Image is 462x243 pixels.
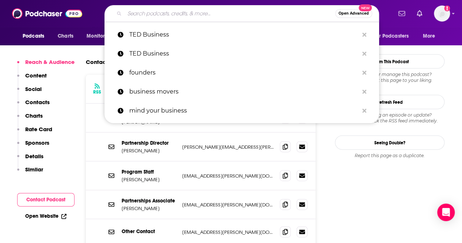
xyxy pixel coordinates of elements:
[396,7,408,20] a: Show notifications dropdown
[129,44,359,63] p: TED Business
[87,31,112,41] span: Monitoring
[25,72,47,79] p: Content
[335,112,444,124] div: Are we missing an episode or update? Use this to check the RSS feed immediately.
[17,153,43,166] button: Details
[335,72,444,83] div: Claim and edit this page to your liking.
[335,54,444,69] button: Claim This Podcast
[17,112,43,126] button: Charts
[104,44,379,63] a: TED Business
[122,176,176,183] p: [PERSON_NAME]
[23,31,44,41] span: Podcasts
[17,126,52,139] button: Rate Card
[25,213,66,219] a: Open Website
[25,112,43,119] p: Charts
[418,29,444,43] button: open menu
[335,95,444,109] button: Refresh Feed
[17,72,47,86] button: Content
[104,63,379,82] a: founders
[93,89,101,95] h3: RSS
[129,63,359,82] p: founders
[182,144,274,150] p: [PERSON_NAME][EMAIL_ADDRESS][PERSON_NAME][DOMAIN_NAME]
[17,99,50,112] button: Contacts
[25,166,43,173] p: Similar
[104,82,379,101] a: business movers
[104,5,379,22] div: Search podcasts, credits, & more...
[104,25,379,44] a: TED Business
[122,148,176,154] p: [PERSON_NAME]
[25,86,42,92] p: Social
[122,140,176,146] p: Partnership Director
[423,31,435,41] span: More
[182,229,274,235] p: [EMAIL_ADDRESS][PERSON_NAME][DOMAIN_NAME]
[58,31,73,41] span: Charts
[25,99,50,106] p: Contacts
[129,25,359,44] p: TED Business
[414,7,425,20] a: Show notifications dropdown
[17,139,49,153] button: Sponsors
[12,7,82,20] img: Podchaser - Follow, Share and Rate Podcasts
[25,139,49,146] p: Sponsors
[434,5,450,22] img: User Profile
[335,9,372,18] button: Open AdvancedNew
[444,5,450,11] svg: Add a profile image
[17,58,75,72] button: Reach & Audience
[18,29,54,43] button: open menu
[369,29,419,43] button: open menu
[182,173,274,179] p: [EMAIL_ADDRESS][PERSON_NAME][DOMAIN_NAME]
[335,153,444,159] div: Report this page as a duplicate.
[25,58,75,65] p: Reach & Audience
[335,72,444,77] span: Do you host or manage this podcast?
[129,82,359,101] p: business movers
[339,12,369,15] span: Open Advanced
[17,86,42,99] button: Social
[359,4,372,11] span: New
[335,136,444,150] a: Seeing Double?
[122,205,176,212] p: [PERSON_NAME]
[129,101,359,120] p: mind your business
[374,31,409,41] span: For Podcasters
[122,198,176,204] p: Partnerships Associate
[122,169,176,175] p: Program Staff
[17,166,43,179] button: Similar
[434,5,450,22] span: Logged in as amooers
[182,202,274,208] p: [EMAIL_ADDRESS][PERSON_NAME][DOMAIN_NAME]
[17,193,75,206] button: Contact Podcast
[437,204,455,221] div: Open Intercom Messenger
[122,228,176,235] p: Other Contact
[25,126,52,133] p: Rate Card
[434,5,450,22] button: Show profile menu
[81,29,122,43] button: open menu
[86,55,110,69] h2: Contacts
[104,101,379,120] a: mind your business
[53,29,78,43] a: Charts
[125,8,335,19] input: Search podcasts, credits, & more...
[25,153,43,160] p: Details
